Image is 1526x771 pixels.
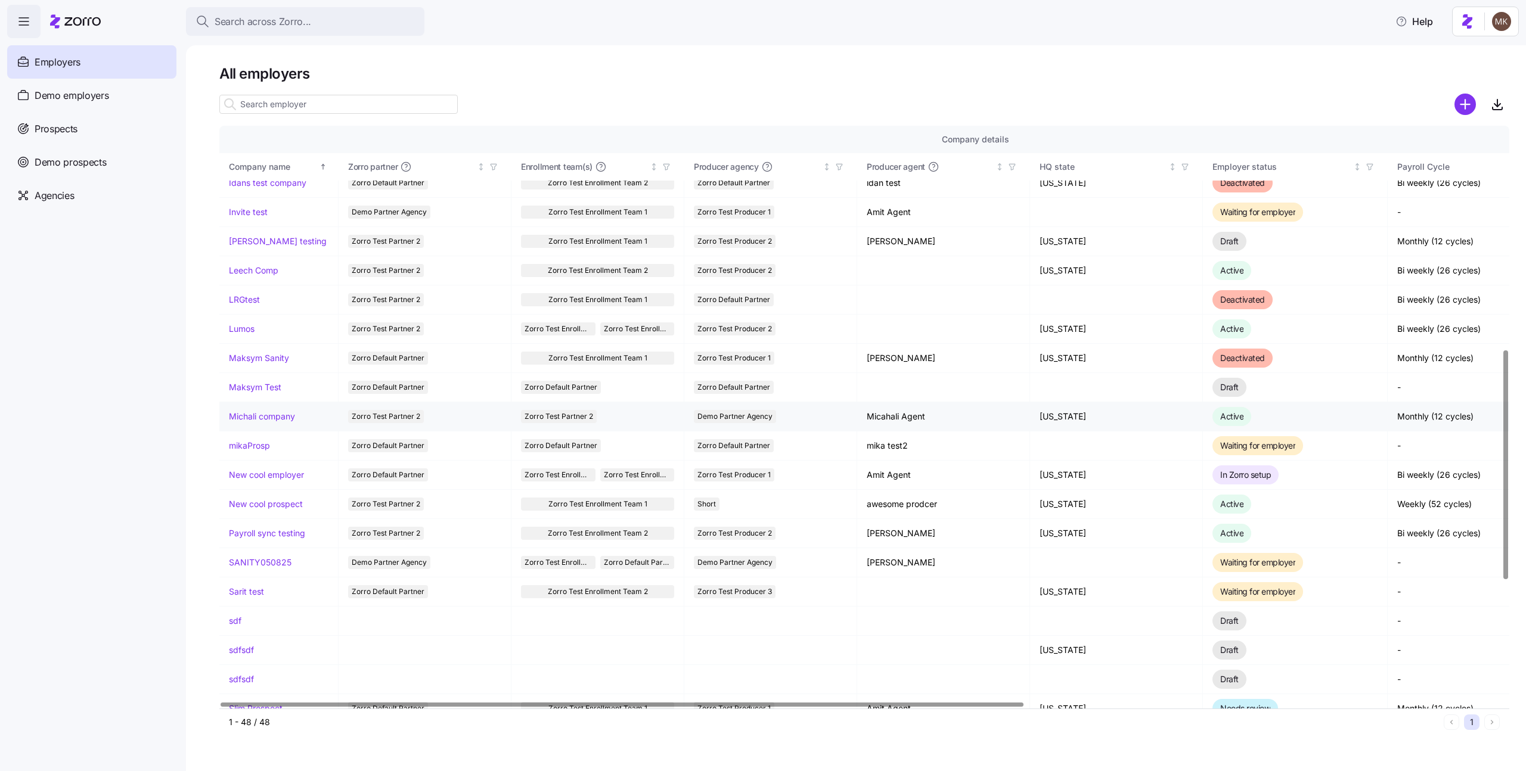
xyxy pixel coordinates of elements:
td: [US_STATE] [1030,256,1203,285]
span: Waiting for employer [1220,207,1295,217]
td: [US_STATE] [1030,169,1203,198]
span: Zorro Default Partner [697,176,770,189]
svg: add icon [1454,94,1476,115]
span: Zorro Test Producer 2 [697,527,772,540]
span: Active [1220,411,1243,421]
div: 1 - 48 / 48 [229,716,1439,728]
span: Zorro Test Partner 2 [352,293,420,306]
span: Zorro Test Enrollment Team 2 [548,176,648,189]
span: Zorro Test Enrollment Team 2 [548,585,648,598]
div: HQ state [1040,160,1166,173]
span: Zorro Test Enrollment Team 2 [525,322,592,335]
span: Active [1220,528,1243,538]
span: Short [697,498,716,511]
span: Zorro Test Partner 2 [352,410,420,423]
a: Payroll sync testing [229,527,305,539]
span: Demo employers [35,88,109,103]
span: Demo Partner Agency [352,206,427,219]
a: Lumos [229,323,255,335]
a: Employers [7,45,176,79]
span: Zorro Test Enrollment Team 2 [525,468,592,481]
span: Draft [1220,645,1239,655]
span: Zorro Default Partner [525,381,597,394]
span: Zorro Test Enrollment Team 2 [548,264,648,277]
a: Agencies [7,179,176,212]
a: Demo employers [7,79,176,112]
th: Producer agentNot sorted [857,153,1030,181]
span: Zorro Test Partner 2 [352,498,420,511]
div: Not sorted [650,163,658,171]
div: Not sorted [1168,163,1177,171]
td: [PERSON_NAME] [857,519,1030,548]
td: [US_STATE] [1030,344,1203,373]
span: Waiting for employer [1220,586,1295,596]
div: Not sorted [477,163,485,171]
span: Zorro partner [348,161,398,173]
button: 1 [1464,714,1480,730]
span: Zorro Test Producer 2 [697,264,772,277]
span: Active [1220,499,1243,509]
span: Zorro Test Producer 1 [697,468,771,481]
a: Invite test [229,206,268,218]
span: Help [1395,14,1433,29]
span: Zorro Default Partner [697,381,770,394]
button: Help [1386,10,1443,33]
span: In Zorro setup [1220,470,1271,480]
span: Zorro Default Partner [352,468,424,481]
span: Demo Partner Agency [697,410,773,423]
span: Waiting for employer [1220,440,1295,450]
span: Zorro Test Enrollment Team 1 [604,322,671,335]
a: sdfsdf [229,673,254,685]
span: Zorro Test Producer 1 [697,206,771,219]
td: Amit Agent [857,694,1030,723]
button: Next page [1484,714,1500,730]
td: [US_STATE] [1030,490,1203,519]
td: mika test2 [857,431,1030,461]
td: Amit Agent [857,198,1030,227]
td: Micahali Agent [857,402,1030,431]
span: Producer agent [867,161,925,173]
a: Idans test company [229,177,306,189]
td: idan test [857,169,1030,198]
span: Zorro Test Enrollment Team 1 [548,498,647,511]
span: Zorro Default Partner [352,352,424,365]
td: [US_STATE] [1030,577,1203,607]
span: Zorro Test Producer 2 [697,322,772,335]
span: Zorro Test Enrollment Team 1 [548,235,647,248]
span: Zorro Test Partner 2 [352,527,420,540]
span: Zorro Test Partner 2 [352,322,420,335]
span: Search across Zorro... [215,14,311,29]
td: [PERSON_NAME] [857,227,1030,256]
a: mikaProsp [229,440,270,452]
span: Producer agency [694,161,759,173]
a: LRGtest [229,294,260,306]
td: [US_STATE] [1030,519,1203,548]
span: Zorro Test Enrollment Team 1 [525,556,592,569]
a: New cool prospect [229,498,303,510]
div: Not sorted [1353,163,1361,171]
th: Producer agencyNot sorted [684,153,857,181]
a: Maksym Test [229,381,281,393]
span: Draft [1220,615,1239,626]
td: [US_STATE] [1030,402,1203,431]
a: Maksym Sanity [229,352,289,364]
th: Enrollment team(s)Not sorted [511,153,684,181]
a: New cool employer [229,469,304,481]
a: sdf [229,615,241,627]
a: Demo prospects [7,145,176,179]
th: Employer statusNot sorted [1203,153,1388,181]
td: [PERSON_NAME] [857,344,1030,373]
a: sdfsdf [229,644,254,656]
a: SANITY050825 [229,557,291,568]
span: Demo prospects [35,155,107,170]
td: [US_STATE] [1030,636,1203,665]
a: Sarit test [229,586,264,598]
span: Zorro Default Partner [352,381,424,394]
span: Zorro Default Partner [697,293,770,306]
span: Zorro Default Partner [525,439,597,452]
input: Search employer [219,95,458,114]
span: Zorro Test Partner 2 [525,410,593,423]
span: Zorro Default Partner [352,439,424,452]
span: Zorro Test Enrollment Team 1 [548,352,647,365]
span: Demo Partner Agency [352,556,427,569]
